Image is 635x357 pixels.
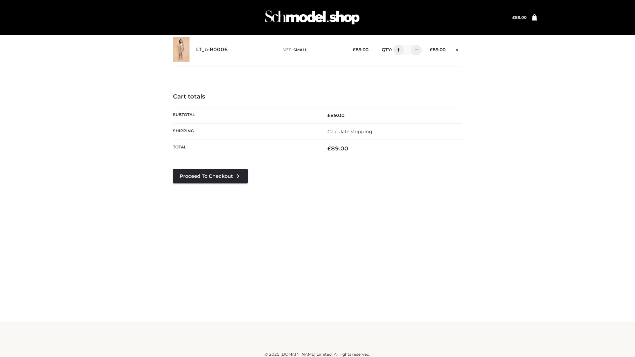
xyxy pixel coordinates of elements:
a: LT_b-B0006 [196,47,228,53]
bdi: 89.00 [353,47,368,52]
span: £ [353,47,356,52]
th: Total [173,140,317,157]
div: QTY: [375,45,419,55]
span: £ [327,112,330,118]
bdi: 89.00 [327,145,348,152]
bdi: 89.00 [512,15,527,20]
th: Subtotal [173,107,317,123]
span: £ [512,15,515,20]
a: Calculate shipping [327,129,372,135]
span: £ [430,47,433,52]
a: £89.00 [512,15,527,20]
h4: Cart totals [173,93,462,100]
a: Remove this item [452,45,462,53]
bdi: 89.00 [327,112,345,118]
img: Schmodel Admin 964 [263,4,362,30]
p: size : [282,47,342,53]
span: SMALL [293,47,307,52]
th: Shipping [173,123,317,139]
span: £ [327,145,331,152]
bdi: 89.00 [430,47,445,52]
a: Proceed to Checkout [173,169,248,183]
